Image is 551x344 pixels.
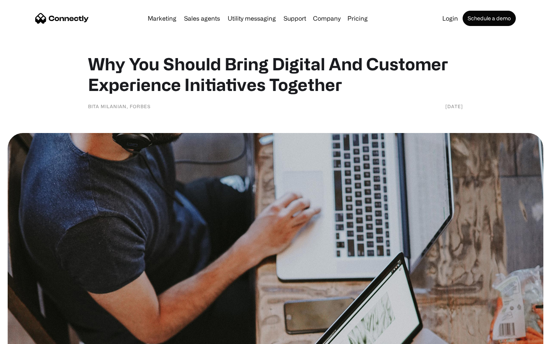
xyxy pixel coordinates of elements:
[145,15,179,21] a: Marketing
[88,54,463,95] h1: Why You Should Bring Digital And Customer Experience Initiatives Together
[280,15,309,21] a: Support
[181,15,223,21] a: Sales agents
[439,15,461,21] a: Login
[88,102,151,110] div: Bita Milanian, Forbes
[463,11,516,26] a: Schedule a demo
[313,13,341,24] div: Company
[344,15,371,21] a: Pricing
[225,15,279,21] a: Utility messaging
[15,331,46,341] ul: Language list
[8,331,46,341] aside: Language selected: English
[445,102,463,110] div: [DATE]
